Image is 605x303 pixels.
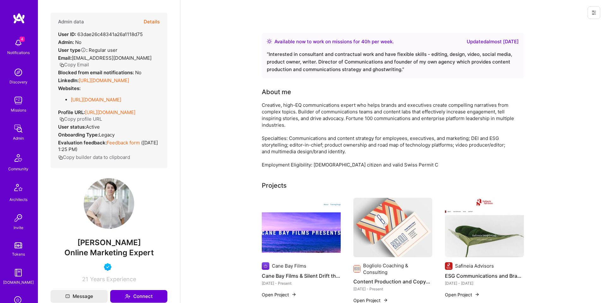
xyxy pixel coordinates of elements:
button: Copy builder data to clipboard [58,154,130,161]
button: Open Project [445,291,480,298]
div: Regular user [58,47,117,53]
strong: Blocked from email notifications: [58,70,135,76]
img: teamwork [12,94,25,107]
strong: Evaluation feedback: [58,140,107,146]
span: Active [86,124,100,130]
img: Vetted A.Teamer [104,263,111,271]
div: Architects [9,196,27,203]
div: [DATE] - Present [353,286,432,292]
button: Details [144,13,160,31]
div: No [58,69,141,76]
div: [DATE] - Present [262,280,341,287]
i: icon Copy [59,63,64,67]
strong: Onboarding Type: [58,132,99,138]
img: guide book [12,266,25,279]
div: [DATE] - [DATE] [445,280,524,287]
button: Message [51,290,108,303]
div: Bogliolo Coaching & Consulting [363,262,432,276]
div: Updated almost [DATE] [467,38,519,45]
button: Connect [110,290,167,303]
div: Community [8,166,28,172]
strong: User ID: [58,31,76,37]
span: [PERSON_NAME] [51,238,167,247]
h4: Cane Bay Films & Silent Drift the Movie [262,272,341,280]
div: Available now to work on missions for h per week . [274,38,394,45]
img: Company logo [262,262,269,270]
img: discovery [12,66,25,79]
h4: ESG Communications and Branding [445,272,524,280]
h4: Admin data [58,19,84,25]
span: [EMAIL_ADDRESS][DOMAIN_NAME] [72,55,152,61]
div: Admin [13,135,24,142]
strong: Admin: [58,39,74,45]
span: Years Experience [90,276,136,282]
div: “ Interested in consultant and contractual work and have flexible skills - editing, design, video... [267,51,519,73]
img: Cane Bay Films & Silent Drift the Movie [262,198,341,257]
div: No [58,39,81,45]
a: [URL][DOMAIN_NAME] [85,109,135,115]
img: tokens [15,242,22,248]
img: arrow-right [291,292,297,297]
div: Cane Bay Films [272,263,306,269]
img: bell [12,37,25,49]
strong: Websites: [58,85,81,91]
img: arrow-right [383,298,388,303]
button: Open Project [262,291,297,298]
img: Community [11,150,26,166]
img: Availability [267,39,272,44]
strong: User type : [58,47,87,53]
i: icon Mail [65,294,70,299]
i: icon Copy [58,155,63,160]
img: arrow-right [475,292,480,297]
img: Company logo [353,265,361,273]
button: Copy Email [59,61,89,68]
a: Feedback form [107,140,140,146]
div: Missions [11,107,26,113]
div: Discovery [9,79,27,85]
img: logo [13,13,25,24]
strong: Email: [58,55,72,61]
div: About me [262,87,291,97]
span: 40 [361,39,368,45]
div: ( [DATE] 1:25 PM ) [58,139,160,153]
h4: Content Production and Copywriting [353,277,432,286]
img: Architects [11,181,26,196]
strong: User status: [58,124,86,130]
div: Notifications [7,49,30,56]
i: Help [81,47,86,53]
img: admin teamwork [12,122,25,135]
img: Company logo [445,262,452,270]
img: ESG Communications and Branding [445,198,524,257]
div: 63dae26c48341a26a1118d75 [58,31,143,38]
span: 21 [82,276,88,282]
strong: LinkedIn: [58,77,79,83]
div: Projects [262,181,287,190]
strong: Profile URL: [58,109,85,115]
div: Safineia Advisors [455,263,494,269]
div: Invite [14,224,23,231]
img: User Avatar [84,178,134,229]
span: 4 [20,37,25,42]
i: icon Connect [125,294,130,299]
i: icon Copy [59,117,64,122]
div: [DOMAIN_NAME] [3,279,34,286]
div: Tokens [12,251,25,258]
a: [URL][DOMAIN_NAME] [71,97,121,103]
a: [URL][DOMAIN_NAME] [79,77,129,83]
button: Copy profile URL [59,116,102,122]
div: Creative, high-EQ communications expert who helps brands and executives create compelling narrati... [262,102,514,168]
img: Invite [12,212,25,224]
span: legacy [99,132,115,138]
img: Content Production and Copywriting [353,198,432,257]
span: Online Marketing Expert [64,248,154,257]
